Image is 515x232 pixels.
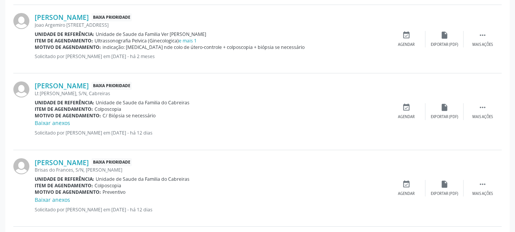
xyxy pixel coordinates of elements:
a: [PERSON_NAME] [35,158,89,167]
span: Baixa Prioridade [91,13,132,21]
b: Item de agendamento: [35,182,93,189]
i: insert_drive_file [440,180,449,188]
a: e mais 1 [179,37,197,44]
span: Baixa Prioridade [91,82,132,90]
div: Agendar [398,114,415,120]
i: event_available [402,180,411,188]
a: Baixar anexos [35,119,70,127]
div: Brisas do Frances, S/N, [PERSON_NAME] [35,167,387,173]
span: C/ Biópsia se necessário [103,112,156,119]
i:  [478,180,487,188]
b: Motivo de agendamento: [35,112,101,119]
div: Exportar (PDF) [431,191,458,196]
div: Exportar (PDF) [431,114,458,120]
a: Baixar anexos [35,196,70,203]
i: insert_drive_file [440,103,449,112]
i:  [478,31,487,39]
img: img [13,81,29,97]
span: Unidade de Saude da Familia do Cabreiras [96,176,189,182]
div: Mais ações [472,191,493,196]
span: Unidade de Saude da Familia do Cabreiras [96,99,189,106]
span: Ultrassonografia Pelvica (Ginecologica) [95,37,197,44]
i: insert_drive_file [440,31,449,39]
a: [PERSON_NAME] [35,81,89,90]
p: Solicitado por [PERSON_NAME] em [DATE] - há 12 dias [35,130,387,136]
a: [PERSON_NAME] [35,13,89,21]
b: Unidade de referência: [35,99,94,106]
i: event_available [402,103,411,112]
div: Exportar (PDF) [431,42,458,47]
img: img [13,158,29,174]
p: Solicitado por [PERSON_NAME] em [DATE] - há 12 dias [35,206,387,213]
span: Colposcopia [95,182,121,189]
b: Unidade de referência: [35,31,94,37]
p: Solicitado por [PERSON_NAME] em [DATE] - há 2 meses [35,53,387,60]
div: Joao Argemiro [STREET_ADDRESS] [35,22,387,28]
i: event_available [402,31,411,39]
div: Lt [PERSON_NAME], S/N, Cabreiras [35,90,387,97]
span: Colposcopia [95,106,121,112]
b: Item de agendamento: [35,37,93,44]
div: Mais ações [472,42,493,47]
b: Motivo de agendamento: [35,189,101,195]
i:  [478,103,487,112]
span: Baixa Prioridade [91,158,132,166]
div: Agendar [398,42,415,47]
img: img [13,13,29,29]
b: Unidade de referência: [35,176,94,182]
span: Preventivo [103,189,125,195]
div: Agendar [398,191,415,196]
b: Item de agendamento: [35,106,93,112]
b: Motivo de agendamento: [35,44,101,50]
span: Unidade de Saude da Familia Ver [PERSON_NAME] [96,31,206,37]
div: Mais ações [472,114,493,120]
span: indicação: [MEDICAL_DATA] nde colo de útero-controle + colposcopia + biópsia se necessário [103,44,305,50]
